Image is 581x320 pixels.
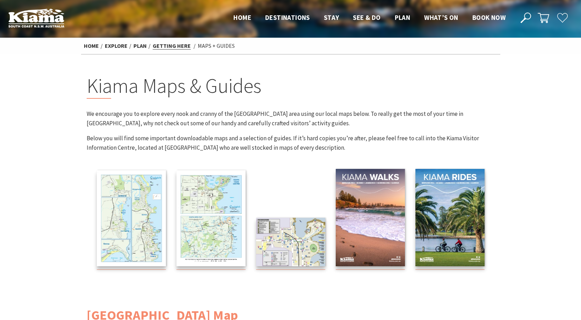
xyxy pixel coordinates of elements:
img: Kiama Townships Map [97,170,166,266]
a: Getting Here [153,42,191,50]
img: Kiama Mobility Map [256,218,325,267]
a: Kiama Townships Map [97,170,166,269]
a: Kiama Regional Map [176,170,246,269]
span: What’s On [424,13,458,22]
img: Kiama Regional Map [176,170,246,266]
span: Destinations [265,13,310,22]
img: Kiama Walks Guide [336,169,405,267]
h2: Kiama Maps & Guides [87,74,495,99]
span: Plan [395,13,411,22]
span: Stay [324,13,339,22]
span: Book now [472,13,506,22]
nav: Main Menu [226,12,513,24]
a: Home [84,42,99,50]
span: See & Do [353,13,380,22]
a: Kiama Cycling Guide [415,169,485,270]
a: Kiama Mobility Map [256,218,325,270]
span: Home [233,13,251,22]
li: Maps + Guides [198,42,235,51]
a: Kiama Walks Guide [336,169,405,270]
p: We encourage you to explore every nook and cranny of the [GEOGRAPHIC_DATA] area using our local m... [87,109,495,128]
img: Kiama Logo [8,8,64,28]
a: Plan [133,42,147,50]
a: Explore [105,42,128,50]
p: Below you will find some important downloadable maps and a selection of guides. If it’s hard copi... [87,134,495,152]
img: Kiama Cycling Guide [415,169,485,267]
